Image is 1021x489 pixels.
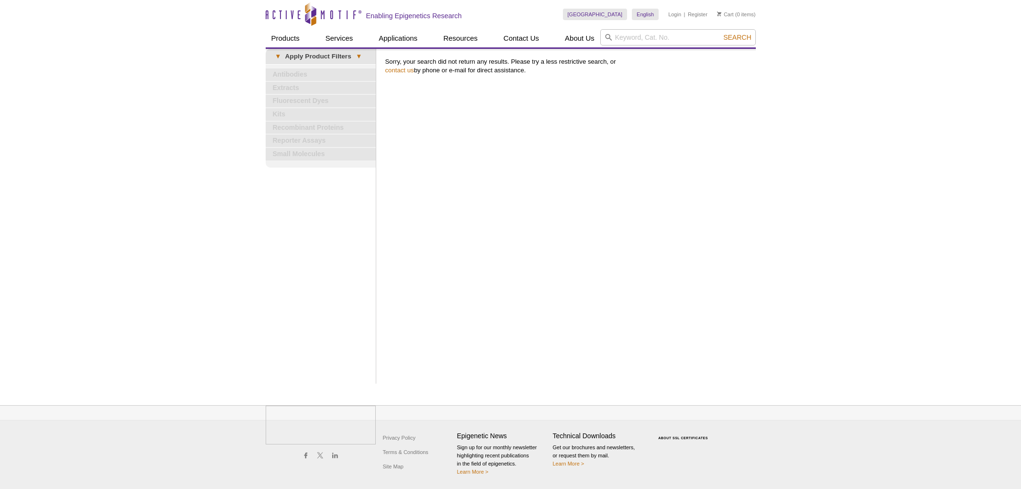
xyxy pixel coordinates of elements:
h2: Enabling Epigenetics Research [366,11,462,20]
a: Contact Us [498,29,545,47]
span: Search [723,34,751,41]
p: Get our brochures and newsletters, or request them by mail. [553,444,644,468]
a: Recombinant Proteins [266,122,376,134]
a: [GEOGRAPHIC_DATA] [563,9,628,20]
a: Small Molecules [266,148,376,160]
input: Keyword, Cat. No. [600,29,756,45]
a: ▾Apply Product Filters▾ [266,49,376,64]
h4: Technical Downloads [553,432,644,440]
a: Cart [717,11,734,18]
p: Sign up for our monthly newsletter highlighting recent publications in the field of epigenetics. [457,444,548,476]
h4: Epigenetic News [457,432,548,440]
button: Search [720,33,754,42]
a: Extracts [266,82,376,94]
a: Resources [438,29,483,47]
span: ▾ [270,52,285,61]
a: Register [688,11,707,18]
a: Applications [373,29,423,47]
a: Services [320,29,359,47]
p: Sorry, your search did not return any results. Please try a less restrictive search, or by phone ... [385,57,751,75]
table: Click to Verify - This site chose Symantec SSL for secure e-commerce and confidential communicati... [649,422,720,444]
img: Active Motif, [266,406,376,444]
a: Antibodies [266,68,376,81]
a: Learn More > [553,461,584,466]
a: Site Map [381,459,406,474]
a: English [632,9,659,20]
a: Fluorescent Dyes [266,95,376,107]
a: Reporter Assays [266,135,376,147]
a: Terms & Conditions [381,445,431,459]
a: Kits [266,108,376,121]
a: About Us [559,29,600,47]
li: | [684,9,685,20]
a: contact us [385,67,414,74]
a: Login [668,11,681,18]
a: Learn More > [457,469,489,475]
span: ▾ [351,52,366,61]
a: Privacy Policy [381,431,418,445]
img: Your Cart [717,11,721,16]
li: (0 items) [717,9,756,20]
a: ABOUT SSL CERTIFICATES [658,436,708,440]
a: Products [266,29,305,47]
